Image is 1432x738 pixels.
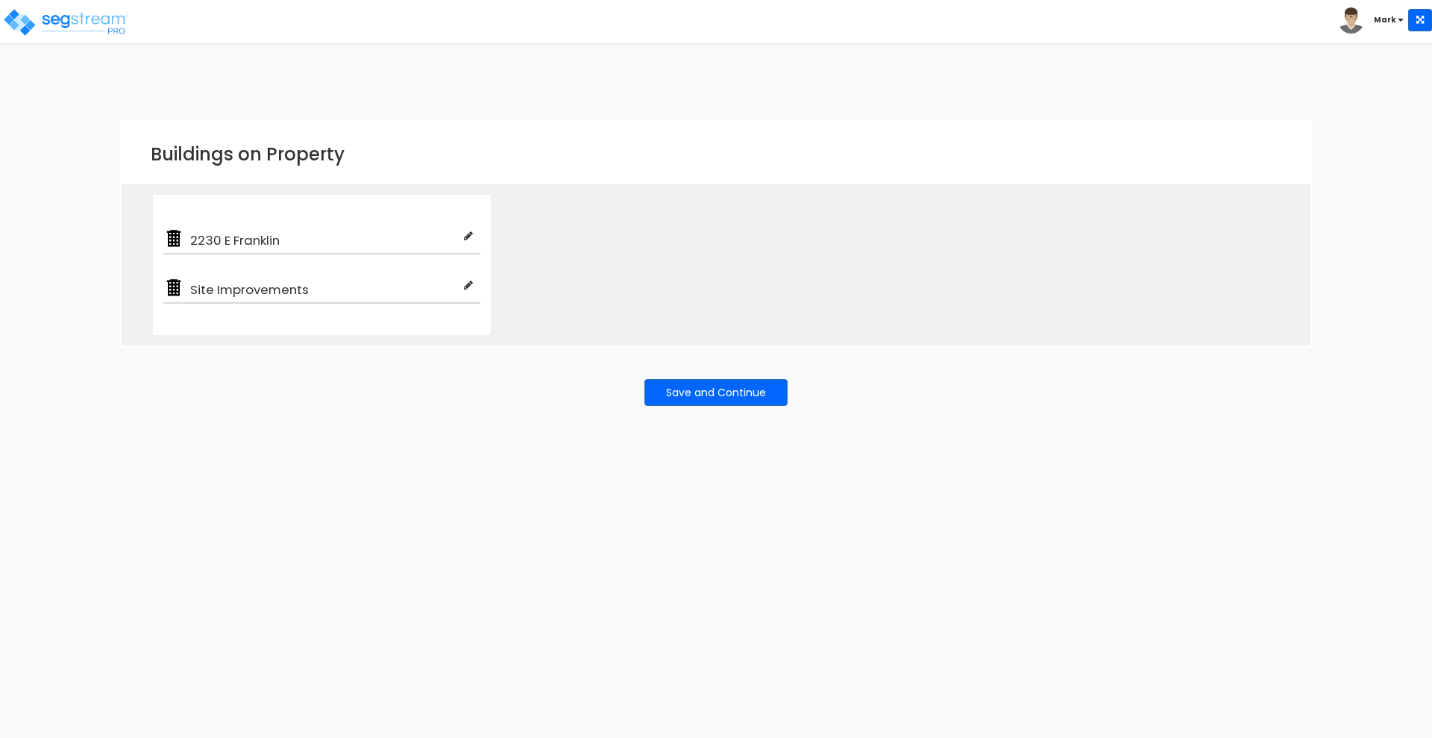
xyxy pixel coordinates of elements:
img: logo_pro_r.png [2,7,129,37]
h3: Buildings on Property [151,145,1281,164]
span: 2230 E Franklin [184,231,464,249]
button: Save and Continue [644,379,788,406]
img: building.png [163,228,184,249]
img: building.png [163,278,184,298]
img: avatar.png [1338,7,1364,34]
b: Mark [1374,14,1396,25]
span: Site Improvements [184,281,464,298]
